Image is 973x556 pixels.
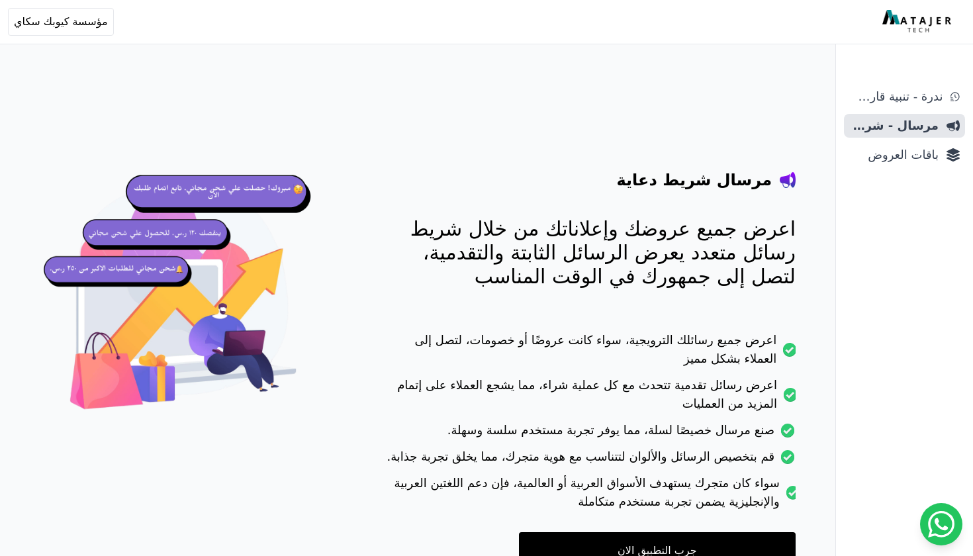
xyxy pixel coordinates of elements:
span: ندرة - تنبية قارب علي النفاذ [849,87,943,106]
span: مرسال - شريط دعاية [849,116,939,135]
span: باقات العروض [849,146,939,164]
button: مؤسسة كيوبك سكاي [8,8,114,36]
li: اعرض رسائل تقدمية تتحدث مع كل عملية شراء، مما يشجع العملاء على إتمام المزيد من العمليات [380,376,796,421]
a: مرسال - شريط دعاية [844,114,965,138]
img: hero [40,159,327,446]
p: اعرض جميع عروضك وإعلاناتك من خلال شريط رسائل متعدد يعرض الرسائل الثابتة والتقدمية، لتصل إلى جمهور... [380,217,796,289]
h4: مرسال شريط دعاية [617,169,772,191]
a: باقات العروض [844,143,965,167]
span: مؤسسة كيوبك سكاي [14,14,108,30]
a: ندرة - تنبية قارب علي النفاذ [844,85,965,109]
li: قم بتخصيص الرسائل والألوان لتتناسب مع هوية متجرك، مما يخلق تجربة جذابة. [380,447,796,474]
li: اعرض جميع رسائلك الترويجية، سواء كانت عروضًا أو خصومات، لتصل إلى العملاء بشكل مميز [380,331,796,376]
li: سواء كان متجرك يستهدف الأسواق العربية أو العالمية، فإن دعم اللغتين العربية والإنجليزية يضمن تجربة... [380,474,796,519]
li: صنع مرسال خصيصًا لسلة، مما يوفر تجربة مستخدم سلسة وسهلة. [380,421,796,447]
img: MatajerTech Logo [882,10,954,34]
